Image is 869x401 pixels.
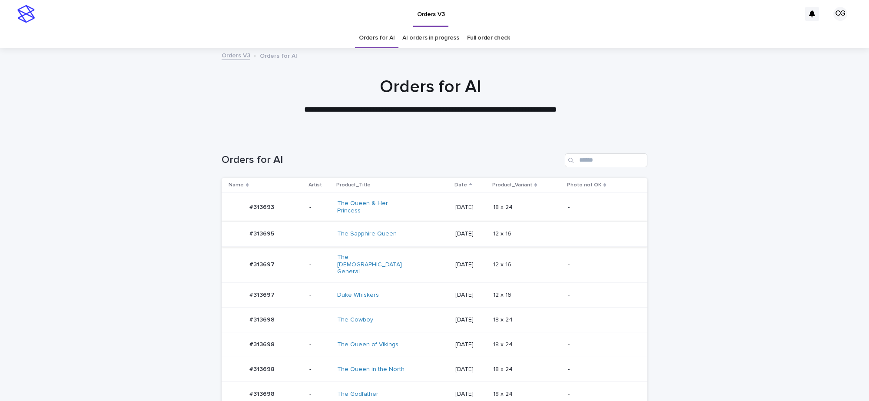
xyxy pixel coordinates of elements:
[249,364,276,373] p: #313698
[249,389,276,398] p: #313698
[455,341,486,348] p: [DATE]
[222,222,647,246] tr: #313695#313695 -The Sapphire Queen [DATE]12 x 1612 x 16 -
[337,316,373,324] a: The Cowboy
[309,292,330,299] p: -
[493,290,513,299] p: 12 x 16
[568,366,634,373] p: -
[222,246,647,282] tr: #313697#313697 -The [DEMOGRAPHIC_DATA] General [DATE]12 x 1612 x 16 -
[568,292,634,299] p: -
[249,339,276,348] p: #313698
[493,315,514,324] p: 18 x 24
[492,180,532,190] p: Product_Variant
[222,332,647,357] tr: #313698#313698 -The Queen of Vikings [DATE]18 x 2418 x 24 -
[455,391,486,398] p: [DATE]
[493,389,514,398] p: 18 x 24
[568,261,634,268] p: -
[337,200,410,215] a: The Queen & Her Princess
[455,292,486,299] p: [DATE]
[337,230,397,238] a: The Sapphire Queen
[568,341,634,348] p: -
[455,316,486,324] p: [DATE]
[249,290,276,299] p: #313697
[222,154,561,166] h1: Orders for AI
[454,180,467,190] p: Date
[309,204,330,211] p: -
[833,7,847,21] div: CG
[455,261,486,268] p: [DATE]
[218,76,643,97] h1: Orders for AI
[337,292,379,299] a: Duke Whiskers
[568,204,634,211] p: -
[493,364,514,373] p: 18 x 24
[249,315,276,324] p: #313698
[309,341,330,348] p: -
[309,261,330,268] p: -
[260,50,297,60] p: Orders for AI
[568,316,634,324] p: -
[308,180,322,190] p: Artist
[336,180,371,190] p: Product_Title
[455,230,486,238] p: [DATE]
[455,204,486,211] p: [DATE]
[493,259,513,268] p: 12 x 16
[402,28,459,48] a: AI orders in progress
[568,230,634,238] p: -
[309,230,330,238] p: -
[249,202,276,211] p: #313693
[467,28,510,48] a: Full order check
[493,229,513,238] p: 12 x 16
[337,341,398,348] a: The Queen of Vikings
[337,254,410,275] a: The [DEMOGRAPHIC_DATA] General
[229,180,244,190] p: Name
[309,391,330,398] p: -
[493,339,514,348] p: 18 x 24
[493,202,514,211] p: 18 x 24
[17,5,35,23] img: stacker-logo-s-only.png
[222,193,647,222] tr: #313693#313693 -The Queen & Her Princess [DATE]18 x 2418 x 24 -
[568,391,634,398] p: -
[222,357,647,382] tr: #313698#313698 -The Queen in the North [DATE]18 x 2418 x 24 -
[222,308,647,332] tr: #313698#313698 -The Cowboy [DATE]18 x 2418 x 24 -
[309,316,330,324] p: -
[249,229,276,238] p: #313695
[337,366,405,373] a: The Queen in the North
[455,366,486,373] p: [DATE]
[222,50,250,60] a: Orders V3
[567,180,601,190] p: Photo not OK
[359,28,395,48] a: Orders for AI
[249,259,276,268] p: #313697
[337,391,378,398] a: The Godfather
[565,153,647,167] input: Search
[309,366,330,373] p: -
[222,283,647,308] tr: #313697#313697 -Duke Whiskers [DATE]12 x 1612 x 16 -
